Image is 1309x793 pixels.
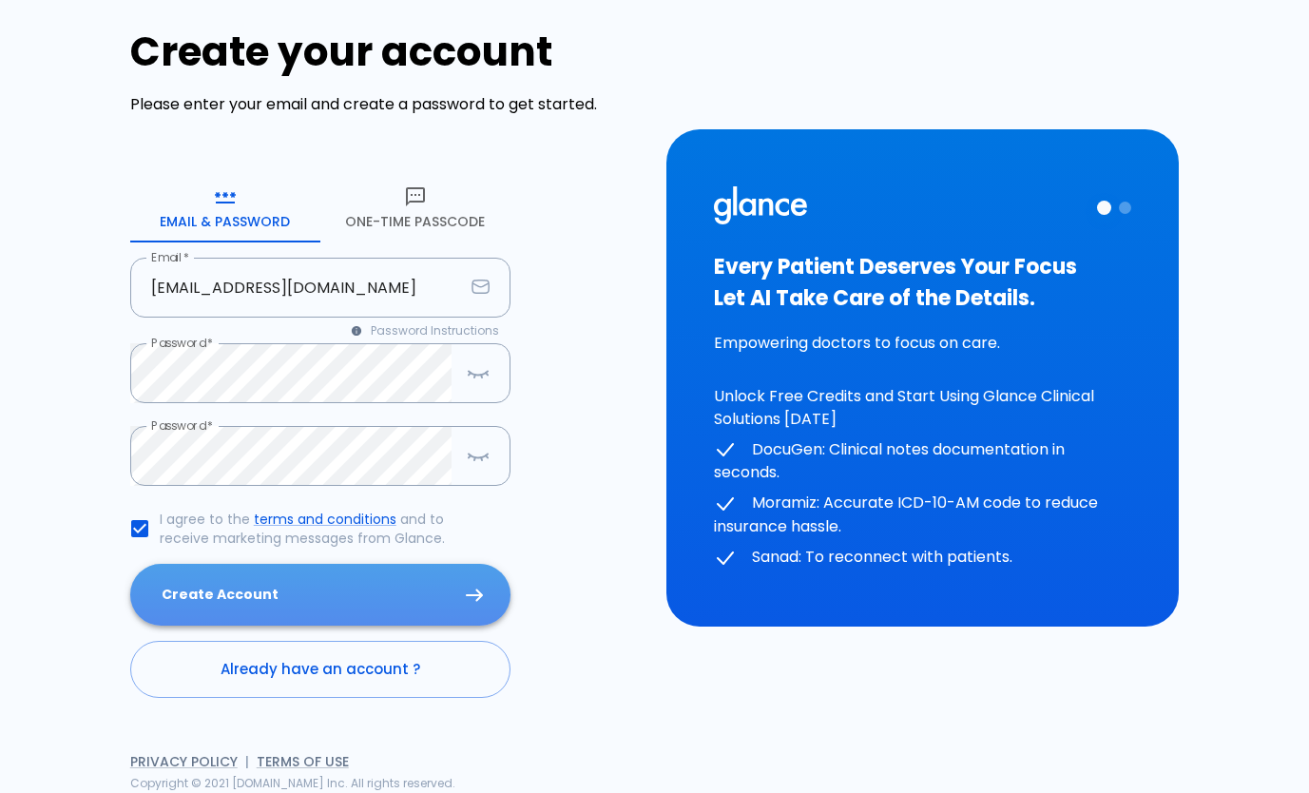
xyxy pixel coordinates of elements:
button: One-Time Passcode [320,174,510,242]
p: Please enter your email and create a password to get started. [130,93,644,116]
p: Unlock Free Credits and Start Using Glance Clinical Solutions [DATE] [714,385,1132,431]
span: Copyright © 2021 [DOMAIN_NAME] Inc. All rights reserved. [130,775,455,791]
p: Empowering doctors to focus on care. [714,332,1132,355]
a: terms and conditions [254,510,396,529]
h1: Create your account [130,29,644,75]
p: Moramiz: Accurate ICD-10-AM code to reduce insurance hassle. [714,492,1132,538]
a: Already have an account ? [130,641,510,698]
a: Privacy Policy [130,752,238,771]
input: your.email@example.com [130,258,464,318]
p: Sanad: To reconnect with patients. [714,546,1132,570]
a: Terms of Use [257,752,349,771]
p: DocuGen: Clinical notes documentation in seconds. [714,438,1132,485]
button: Password Instructions [340,318,510,344]
span: | [245,752,249,771]
p: I agree to the and to receive marketing messages from Glance. [160,510,495,548]
button: Email & Password [130,174,320,242]
span: Password Instructions [371,321,499,340]
button: Create Account [130,564,510,626]
h3: Every Patient Deserves Your Focus Let AI Take Care of the Details. [714,251,1132,314]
